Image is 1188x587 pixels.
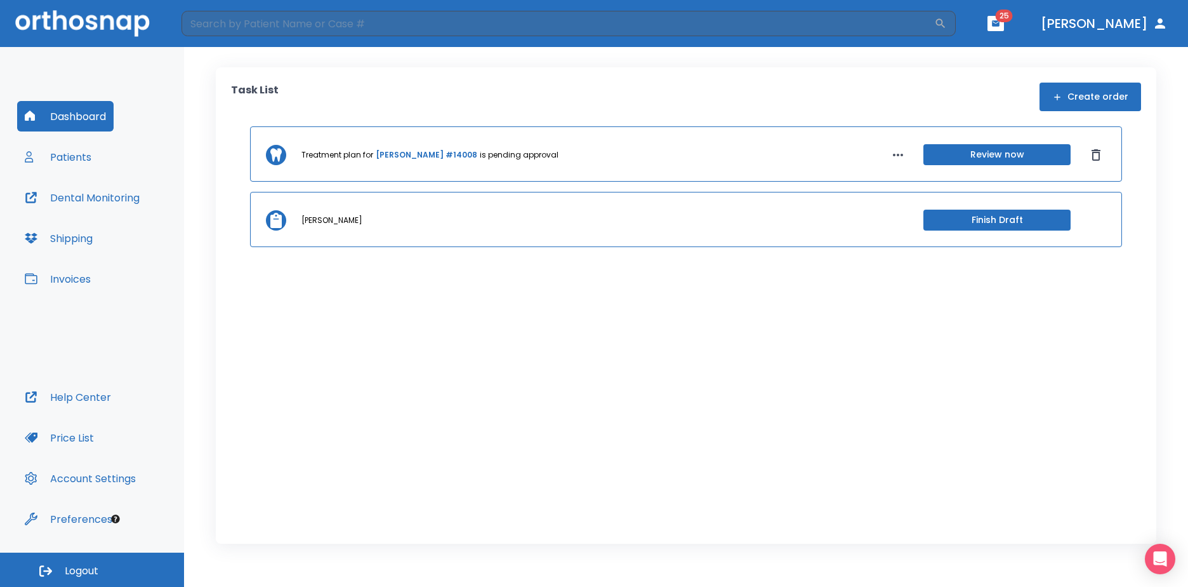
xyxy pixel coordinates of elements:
[1036,12,1173,35] button: [PERSON_NAME]
[17,142,99,172] button: Patients
[480,149,558,161] p: is pending approval
[17,504,120,534] button: Preferences
[17,463,143,494] button: Account Settings
[110,513,121,525] div: Tooltip anchor
[15,10,150,36] img: Orthosnap
[1039,83,1141,111] button: Create order
[301,149,373,161] p: Treatment plan for
[17,422,102,453] button: Price List
[923,210,1071,231] button: Finish Draft
[17,382,119,412] button: Help Center
[17,264,98,294] button: Invoices
[996,10,1013,22] span: 25
[181,11,934,36] input: Search by Patient Name or Case #
[65,564,98,578] span: Logout
[17,223,100,253] button: Shipping
[1086,145,1106,165] button: Dismiss
[17,101,114,132] button: Dashboard
[1145,544,1175,574] div: Open Intercom Messenger
[17,182,147,213] button: Dental Monitoring
[923,144,1071,165] button: Review now
[231,83,279,111] p: Task List
[376,149,477,161] a: [PERSON_NAME] #14008
[301,215,362,226] p: [PERSON_NAME]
